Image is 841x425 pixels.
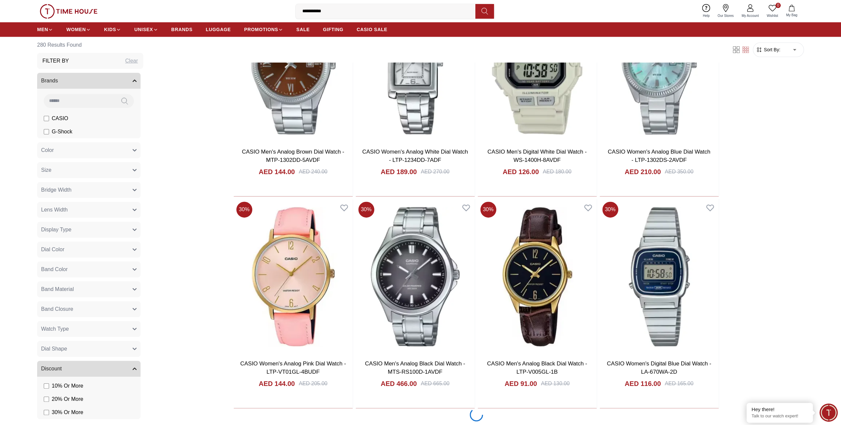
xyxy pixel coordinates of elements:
span: CASIO [52,115,68,122]
div: AED 180.00 [543,168,571,176]
a: CASIO Men's Analog Black Dial Watch - MTS-RS100D-1AVDF [365,360,465,375]
button: Lens Width [37,202,141,218]
span: Dial Shape [41,345,67,353]
h4: AED 466.00 [381,379,417,388]
div: Clear [125,57,138,65]
button: Dial Shape [37,341,141,357]
a: UNISEX [134,24,158,35]
span: 30 % [236,202,252,217]
span: Band Material [41,285,74,293]
span: 0 [775,3,781,8]
h4: AED 210.00 [625,167,661,176]
span: Lens Width [41,206,68,214]
a: CASIO Women's Analog White Dial Watch - LTP-1234DD-7ADF [362,149,468,164]
span: Band Color [41,265,68,273]
a: SALE [296,24,310,35]
span: BRANDS [171,26,193,33]
span: Wishlist [764,13,781,18]
span: PROMOTIONS [244,26,278,33]
input: 20% Or More [44,397,49,402]
button: Band Color [37,261,141,277]
a: CASIO SALE [357,24,388,35]
h4: AED 126.00 [503,167,539,176]
div: AED 270.00 [421,168,449,176]
span: 20 % Or More [52,395,83,403]
div: AED 665.00 [421,380,449,388]
a: CASIO Women's Analog Blue Dial Watch - LTP-1302DS-2AVDF [608,149,710,164]
span: Size [41,166,51,174]
span: My Account [739,13,761,18]
h4: AED 144.00 [259,379,295,388]
button: Bridge Width [37,182,141,198]
button: Brands [37,73,141,89]
button: Discount [37,361,141,377]
button: Color [37,142,141,158]
span: Bridge Width [41,186,72,194]
span: Color [41,146,54,154]
span: Display Type [41,226,71,234]
img: CASIO Men's Analog Black Dial Watch - MTS-RS100D-1AVDF [356,199,475,354]
span: LUGGAGE [206,26,231,33]
span: 30 % Or More [52,408,83,416]
span: GIFTING [323,26,343,33]
img: CASIO Men's Analog Black Dial Watch - LTP-V005GL-1B [478,199,597,354]
div: AED 165.00 [665,380,693,388]
span: KIDS [104,26,116,33]
a: WOMEN [66,24,91,35]
span: Help [700,13,712,18]
span: SALE [296,26,310,33]
a: Our Stores [714,3,738,20]
img: CASIO Women's Digital Blue Dial Watch - LA-670WA-2D [600,199,719,354]
span: CASIO SALE [357,26,388,33]
h4: AED 116.00 [625,379,661,388]
button: Size [37,162,141,178]
div: Hey there! [751,406,808,413]
h4: AED 144.00 [259,167,295,176]
span: Brands [41,77,58,85]
span: Our Stores [715,13,736,18]
span: Watch Type [41,325,69,333]
a: KIDS [104,24,121,35]
span: Dial Color [41,246,64,254]
button: My Bag [782,3,801,19]
h3: Filter By [42,57,69,65]
span: WOMEN [66,26,86,33]
a: PROMOTIONS [244,24,283,35]
a: Help [699,3,714,20]
input: CASIO [44,116,49,121]
span: 30 % [358,202,374,217]
a: CASIO Men's Analog Black Dial Watch - LTP-V005GL-1B [487,360,587,375]
a: CASIO Men's Analog Brown Dial Watch - MTP-1302DD-5AVDF [242,149,344,164]
a: BRANDS [171,24,193,35]
button: Watch Type [37,321,141,337]
p: Talk to our watch expert! [751,413,808,419]
span: 10 % Or More [52,382,83,390]
img: CASIO Women's Analog Pink Dial Watch - LTP-VT01GL-4BUDF [234,199,353,354]
img: ... [40,4,97,19]
span: UNISEX [134,26,153,33]
span: G-Shock [52,128,72,136]
div: AED 350.00 [665,168,693,176]
button: Band Closure [37,301,141,317]
h4: AED 189.00 [381,167,417,176]
div: AED 205.00 [299,380,327,388]
a: MEN [37,24,53,35]
div: AED 130.00 [541,380,570,388]
span: Sort By: [762,46,780,53]
h4: AED 91.00 [505,379,537,388]
input: G-Shock [44,129,49,134]
button: Band Material [37,281,141,297]
span: MEN [37,26,48,33]
h6: 280 Results Found [37,37,143,53]
div: Chat Widget [819,403,838,422]
button: Sort By: [756,46,780,53]
input: 10% Or More [44,383,49,389]
span: 30 % [602,202,618,217]
a: LUGGAGE [206,24,231,35]
button: Display Type [37,222,141,238]
div: AED 240.00 [299,168,327,176]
